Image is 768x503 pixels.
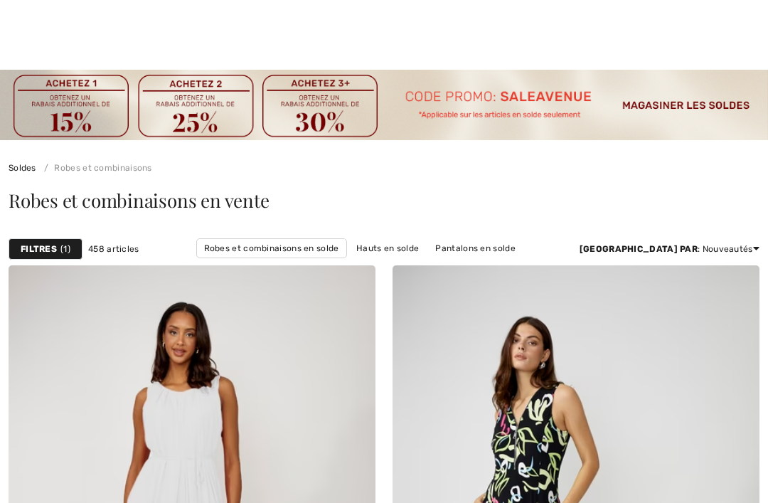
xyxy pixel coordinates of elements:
a: Pantalons en solde [428,239,522,258]
a: Vestes et blazers en solde [322,258,447,277]
span: 458 articles [88,243,139,255]
a: Robes et combinaisons [38,163,152,173]
strong: [GEOGRAPHIC_DATA] par [580,244,698,254]
a: Hauts en solde [349,239,426,258]
a: Pulls et cardigans en solde [192,258,319,277]
span: Robes et combinaisons en vente [9,188,269,213]
div: : Nouveautés [580,243,759,255]
a: Soldes [9,163,36,173]
span: 1 [60,243,70,255]
a: Jupes en solde [449,258,526,277]
a: Robes et combinaisons en solde [196,238,347,258]
strong: Filtres [21,243,57,255]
